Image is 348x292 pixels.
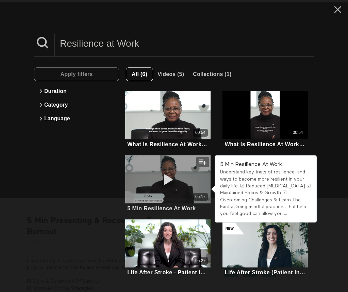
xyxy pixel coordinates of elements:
[222,91,308,149] a: What Is Resilience At Work? (Highlight)00:54What Is Resilience At Work? (Highlight)
[55,34,314,53] input: Search
[127,269,208,276] div: Life After Stroke - Patient Interview
[127,205,196,212] div: 5 Min Resilience At Work
[158,71,184,77] span: Videos (5)
[37,112,116,125] button: Language
[125,219,211,277] a: Life After Stroke - Patient Interview05:27Life After Stroke - Patient Interview
[153,67,188,81] button: Videos (5)
[220,169,311,217] div: Understand key traits of resilience, and ways to become more resilient in your daily life. ☑ Redu...
[132,71,147,77] span: All (6)
[195,194,205,200] div: 05:17
[37,84,116,98] button: Duration
[225,141,306,148] div: What Is Resilience At Work? (Highlight)
[196,157,209,167] button: Add to my list
[125,91,211,149] a: What Is Resilience At Work? (Highlight)00:54What Is Resilience At Work? (Highlight)
[195,258,205,264] div: 05:27
[37,98,116,112] button: Category
[225,269,306,276] div: Life After Stroke (Patient Interview)
[222,219,308,277] a: Life After Stroke (Patient Interview)Life After Stroke (Patient Interview)
[188,67,236,81] button: Collections (1)
[127,141,208,148] div: What Is Resilience At Work? (Highlight)
[220,162,282,167] strong: 5 Min Resilience At Work
[126,67,153,81] button: All (6)
[293,130,303,136] div: 00:54
[195,130,205,136] div: 00:54
[193,71,231,77] span: Collections (1)
[125,155,211,213] a: 5 Min Resilience At Work05:175 Min Resilience At Work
